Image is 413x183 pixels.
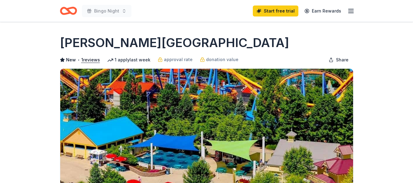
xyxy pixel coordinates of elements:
[324,54,353,66] button: Share
[253,5,298,16] a: Start free trial
[301,5,345,16] a: Earn Rewards
[206,56,238,63] span: donation value
[60,4,77,18] a: Home
[158,56,193,63] a: approval rate
[81,56,100,64] button: 1reviews
[77,57,79,62] span: •
[164,56,193,63] span: approval rate
[82,5,131,17] button: Bingo Night
[66,56,76,64] span: New
[107,56,150,64] div: 1 apply last week
[60,34,289,51] h1: [PERSON_NAME][GEOGRAPHIC_DATA]
[200,56,238,63] a: donation value
[94,7,119,15] span: Bingo Night
[336,56,348,64] span: Share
